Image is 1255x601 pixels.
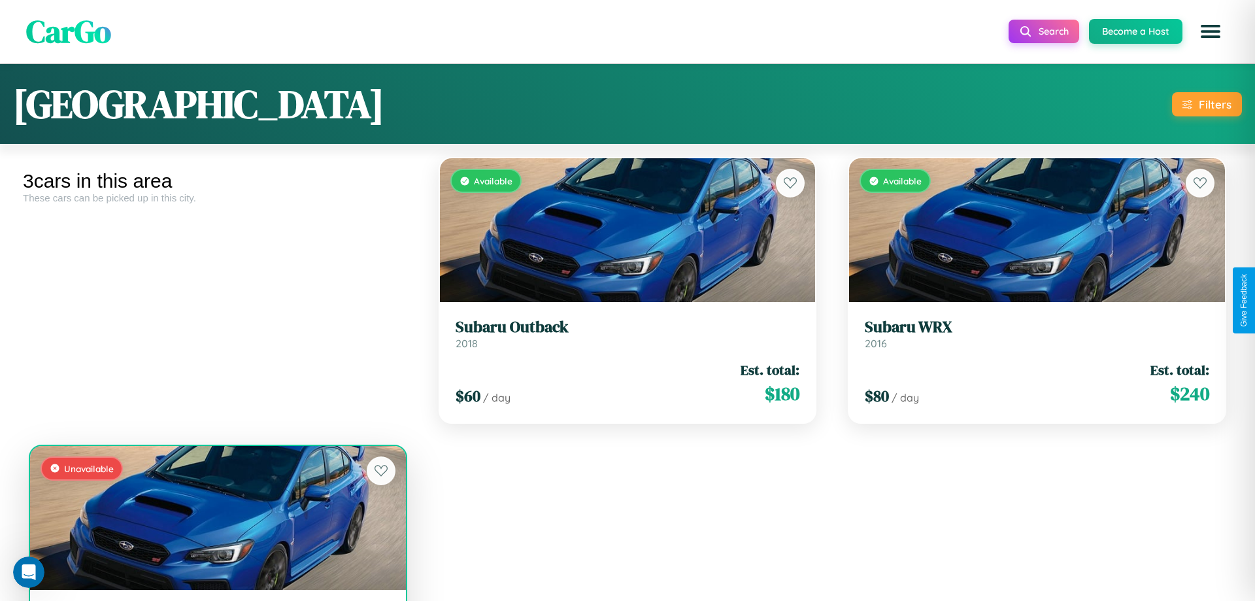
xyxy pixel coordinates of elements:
a: Subaru WRX2016 [865,318,1209,350]
span: CarGo [26,10,111,53]
span: Available [883,175,922,186]
span: 2016 [865,337,887,350]
span: Est. total: [1150,360,1209,379]
span: / day [892,391,919,404]
button: Become a Host [1089,19,1182,44]
span: $ 180 [765,381,799,407]
iframe: Intercom live chat [13,557,44,588]
span: Unavailable [64,463,114,474]
span: Available [474,175,512,186]
div: Give Feedback [1239,274,1248,327]
span: Search [1039,26,1069,37]
button: Open menu [1192,13,1229,50]
a: Subaru Outback2018 [456,318,800,350]
span: / day [483,391,510,404]
div: Filters [1199,97,1231,111]
span: 2018 [456,337,478,350]
button: Filters [1172,92,1242,116]
span: $ 240 [1170,381,1209,407]
button: Search [1009,20,1079,43]
h3: Subaru WRX [865,318,1209,337]
h3: Subaru Outback [456,318,800,337]
span: $ 60 [456,385,480,407]
div: These cars can be picked up in this city. [23,192,413,203]
span: Est. total: [741,360,799,379]
h1: [GEOGRAPHIC_DATA] [13,77,384,131]
span: $ 80 [865,385,889,407]
div: 3 cars in this area [23,170,413,192]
